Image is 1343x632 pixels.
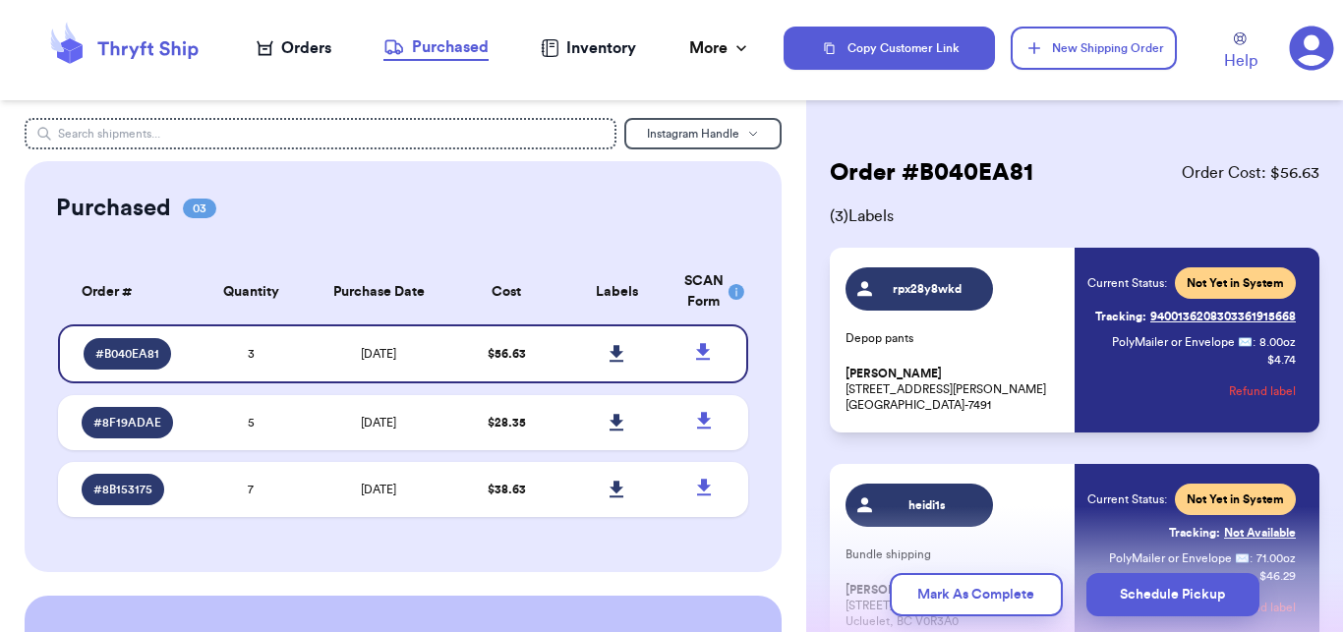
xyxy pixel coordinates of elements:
p: Depop pants [846,330,1063,346]
span: Not Yet in System [1187,491,1284,507]
a: Purchased [383,35,489,61]
span: 7 [248,484,254,495]
span: 5 [248,417,255,429]
span: 8.00 oz [1259,334,1296,350]
span: : [1253,334,1255,350]
span: Current Status: [1087,275,1167,291]
span: ( 3 ) Labels [830,204,1319,228]
div: More [689,36,751,60]
span: [DATE] [361,348,396,360]
span: [DATE] [361,484,396,495]
h2: Order # B040EA81 [830,157,1033,189]
span: Instagram Handle [647,128,739,140]
div: SCAN Form [684,271,725,313]
button: Mark As Complete [890,573,1063,616]
span: $ 38.63 [488,484,526,495]
span: 3 [248,348,255,360]
th: Order # [58,259,196,324]
button: Schedule Pickup [1086,573,1259,616]
h2: Purchased [56,193,171,224]
span: $ 28.35 [488,417,526,429]
span: rpx28y8wkd [881,281,974,297]
span: 03 [183,199,216,218]
button: Copy Customer Link [784,27,996,70]
a: Orders [257,36,331,60]
span: Order Cost: $ 56.63 [1182,161,1319,185]
span: Tracking: [1095,309,1146,324]
span: # 8B153175 [93,482,152,497]
th: Purchase Date [306,259,451,324]
span: $ 56.63 [488,348,526,360]
span: PolyMailer or Envelope ✉️ [1109,552,1250,564]
a: Inventory [541,36,636,60]
button: New Shipping Order [1011,27,1176,70]
th: Labels [561,259,671,324]
span: [DATE] [361,417,396,429]
span: [PERSON_NAME] [846,367,942,381]
p: [STREET_ADDRESS][PERSON_NAME] [GEOGRAPHIC_DATA]-7491 [846,366,1063,413]
a: Help [1224,32,1257,73]
th: Cost [451,259,561,324]
span: Not Yet in System [1187,275,1284,291]
input: Search shipments... [25,118,616,149]
span: # 8F19ADAE [93,415,161,431]
th: Quantity [196,259,306,324]
span: Help [1224,49,1257,73]
a: Tracking:Not Available [1169,517,1296,548]
span: # B040EA81 [95,346,159,362]
span: heidi1s [881,497,974,513]
a: Tracking:9400136208303361915668 [1095,301,1296,332]
span: Current Status: [1087,491,1167,507]
div: Purchased [383,35,489,59]
p: $ 4.74 [1267,352,1296,368]
span: : [1250,550,1253,566]
span: 71.00 oz [1256,550,1296,566]
span: PolyMailer or Envelope ✉️ [1112,336,1253,348]
span: Tracking: [1169,525,1220,541]
p: Bundle shipping [846,546,1063,562]
button: Refund label [1229,370,1296,413]
button: Instagram Handle [624,118,782,149]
